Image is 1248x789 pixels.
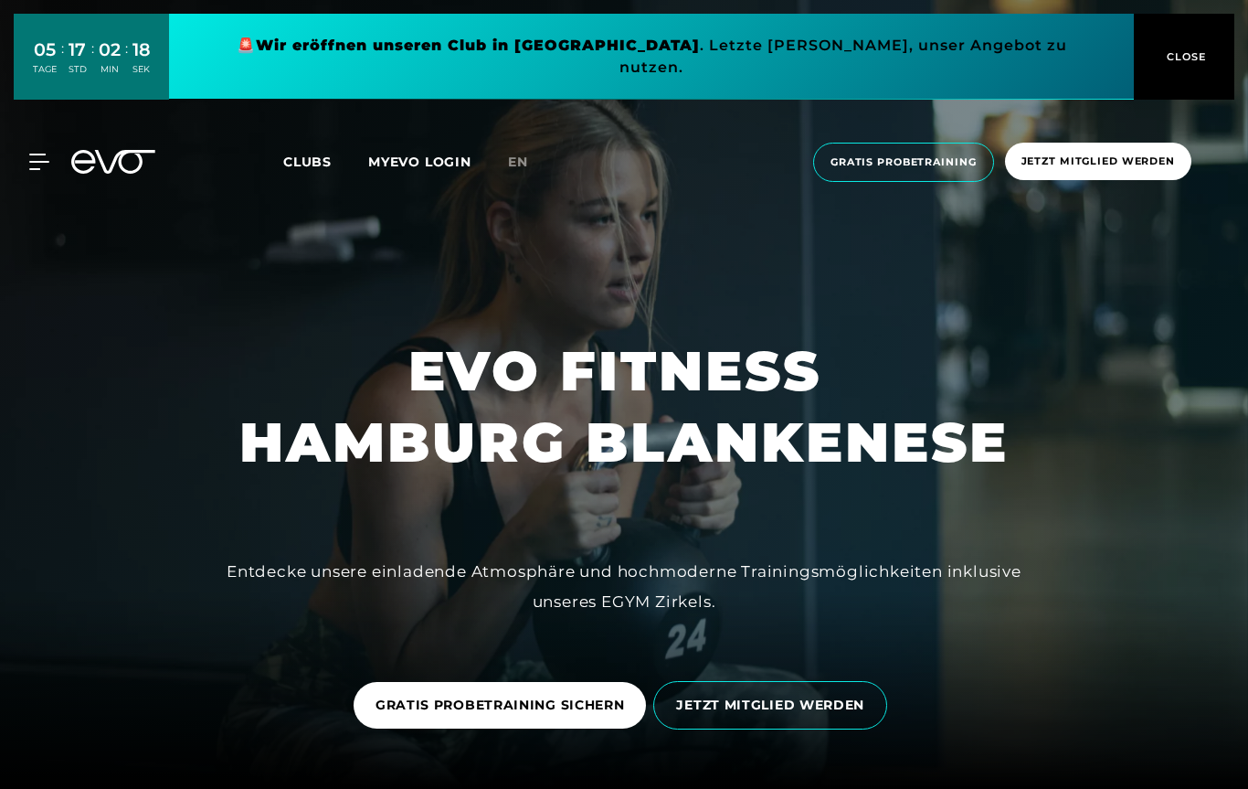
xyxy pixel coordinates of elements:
[653,667,894,743] a: JETZT MITGLIED WERDEN
[33,37,57,63] div: 05
[283,153,368,170] a: Clubs
[213,557,1035,616] div: Entdecke unsere einladende Atmosphäre und hochmoderne Trainingsmöglichkeiten inklusive unseres EG...
[91,38,94,87] div: :
[676,696,864,715] span: JETZT MITGLIED WERDEN
[283,154,332,170] span: Clubs
[61,38,64,87] div: :
[69,37,87,63] div: 17
[830,155,977,170] span: Gratis Probetraining
[69,63,87,76] div: STD
[508,152,550,173] a: en
[132,63,151,76] div: SEK
[354,668,654,742] a: GRATIS PROBETRAINING SICHERN
[33,63,57,76] div: TAGE
[1162,48,1207,65] span: CLOSE
[1021,154,1175,169] span: Jetzt Mitglied werden
[508,154,528,170] span: en
[375,696,625,715] span: GRATIS PROBETRAINING SICHERN
[808,143,999,182] a: Gratis Probetraining
[132,37,151,63] div: 18
[125,38,128,87] div: :
[99,37,121,63] div: 02
[239,336,1009,478] h1: EVO FITNESS HAMBURG BLANKENESE
[99,63,121,76] div: MIN
[368,154,471,170] a: MYEVO LOGIN
[1134,14,1234,100] button: CLOSE
[999,143,1197,182] a: Jetzt Mitglied werden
